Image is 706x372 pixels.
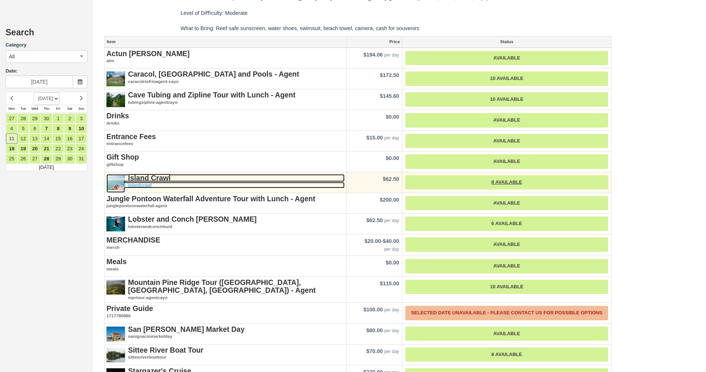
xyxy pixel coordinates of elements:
a: 25 [6,154,17,164]
span: $115.00 [380,280,399,286]
em: per day [384,218,399,223]
a: Jungle Pontoon Waterfall Adventure Tour with Lunch - Agentjunglepontoonwaterfall-agent [106,195,345,209]
a: 31 [76,154,87,164]
em: atm [106,58,345,64]
a: 6 Available [405,217,608,231]
span: $0.00 [386,114,399,120]
a: Available [405,196,608,211]
em: per day [384,307,399,312]
em: junglepontoonwaterfall-agent [106,203,345,209]
th: Wed [29,105,41,113]
a: 17 [76,134,87,144]
a: 30 [41,113,52,124]
a: 8 Available [405,175,608,190]
em: 1717780980 [106,313,345,319]
span: $62.50 [366,217,383,223]
span: $80.00 [366,327,383,333]
a: 14 [41,134,52,144]
th: Sat [64,105,76,113]
a: 29 [29,113,41,124]
a: Available [405,237,608,252]
span: $20.00 [365,238,381,244]
span: - [365,238,399,244]
strong: Jungle Pontoon Waterfall Adventure Tour with Lunch - Agent [106,195,315,203]
em: per day [384,135,399,141]
span: All [9,53,15,60]
td: [DATE] [6,164,87,171]
span: $15.00 [366,135,383,141]
strong: Cave Tubing and Zipline Tour with Lunch - Agent [128,91,296,99]
a: 24 [76,144,87,154]
a: 1 [52,113,64,124]
a: Sittee River Boat Toursitteeriverboattour [106,346,345,360]
strong: Mountain Pine Ridge Tour ([GEOGRAPHIC_DATA], [GEOGRAPHIC_DATA], [GEOGRAPHIC_DATA]) - Agent [128,278,316,294]
a: 30 [64,154,76,164]
strong: Gift Shop [106,153,139,161]
a: Entrance Feesentrancefees [106,133,345,147]
span: $62.50 [383,176,399,182]
a: 10 Available [405,280,608,294]
em: per day [384,328,399,333]
a: 28 [17,113,29,124]
a: Available [405,134,608,148]
a: Mountain Pine Ridge Tour ([GEOGRAPHIC_DATA], [GEOGRAPHIC_DATA], [GEOGRAPHIC_DATA]) - Agentmprtour... [106,279,345,301]
strong: Entrance Fees [106,132,156,141]
a: 10 [76,124,87,134]
em: meals [106,266,345,272]
strong: Island Crawl [128,174,171,182]
img: S163-1 [106,325,125,344]
a: 2 [64,113,76,124]
a: 18 [6,144,17,154]
a: 29 [52,154,64,164]
a: 27 [29,154,41,164]
th: Sun [76,105,87,113]
img: S305-1 [106,174,125,193]
strong: Actun [PERSON_NAME] [106,49,190,58]
a: Available [405,154,608,169]
span: $70.00 [366,348,383,354]
a: 6 [29,124,41,134]
a: Island Crawlislandcrawl [106,174,345,188]
em: lobsterandconchhunt [106,224,345,230]
span: $172.50 [380,72,399,78]
a: 21 [41,144,52,154]
a: Price [347,36,402,47]
em: merch [106,244,345,251]
a: 8 [52,124,64,134]
a: 7 [41,124,52,134]
a: Available [405,327,608,341]
a: Lobster and Conch [PERSON_NAME]lobsterandconchhunt [106,215,345,230]
em: entrancefees [106,141,345,147]
strong: San [PERSON_NAME] Market Day [128,325,245,333]
label: Category [6,42,87,49]
h2: Search [6,28,87,42]
a: 10 Available [405,92,608,107]
strong: Sittee River Boat Tour [128,346,204,354]
em: sanignaciomarketday [106,333,345,340]
strong: Drinks [106,112,129,120]
em: per day [384,52,399,58]
img: S306-1 [106,215,125,234]
em: per day [384,349,399,354]
a: 28 [41,154,52,164]
strong: Private Guide [106,304,153,312]
strong: Lobster and Conch [PERSON_NAME] [128,215,257,223]
a: Caracol, [GEOGRAPHIC_DATA] and Pools - Agentcaracolriofrioagent-cayo [106,70,345,84]
span: $145.60 [380,93,399,99]
a: 27 [6,113,17,124]
a: 23 [64,144,76,154]
strong: Caracol, [GEOGRAPHIC_DATA] and Pools - Agent [128,70,299,78]
th: Fri [52,105,64,113]
button: All [6,50,87,63]
a: Drinksdrinks [106,112,345,126]
a: 16 [64,134,76,144]
em: mprtour-agentcayo [106,295,345,301]
a: 19 [17,144,29,154]
strong: Meals [106,257,127,266]
a: 15 [52,134,64,144]
a: Gift Shopgiftshop [106,153,345,167]
a: Selected Date Unavailable - Please contact us for possible options [405,306,608,320]
em: drinks [106,120,345,126]
span: $200.00 [380,197,399,203]
img: S307-1 [106,346,125,365]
